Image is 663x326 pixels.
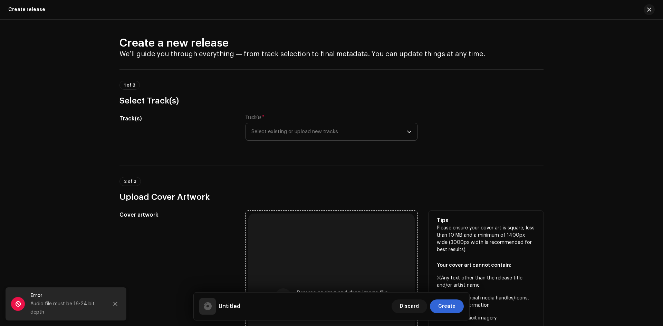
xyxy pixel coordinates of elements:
h5: Track(s) [119,115,234,123]
div: dropdown trigger [407,123,412,140]
p: Sexually explicit imagery [437,315,535,322]
p: Any text other than the release title and/or artist name [437,275,535,289]
p: Your cover art cannot contain: [437,262,535,269]
span: Create [438,299,455,313]
p: Web URLs, social media handles/icons, or contact information [437,295,535,309]
h5: Cover artwork [119,211,234,219]
span: 2 of 3 [124,179,136,184]
h5: Untitled [219,302,240,310]
span: Browse or drag and drop image file [297,290,388,295]
button: Close [108,297,122,311]
h2: Create a new release [119,36,544,50]
div: Audio file must be 16-24 bit depth [30,300,103,316]
h4: We’ll guide you through everything — from track selection to final metadata. You can update thing... [119,50,544,58]
button: Create [430,299,464,313]
h3: Upload Cover Artwork [119,191,544,202]
button: Discard [392,299,427,313]
span: Select existing or upload new tracks [251,123,407,140]
h3: Select Track(s) [119,95,544,106]
label: Track(s) [246,115,265,120]
div: Error [30,292,103,300]
span: Discard [400,299,419,313]
span: 1 of 3 [124,83,135,87]
h5: Tips [437,216,535,225]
